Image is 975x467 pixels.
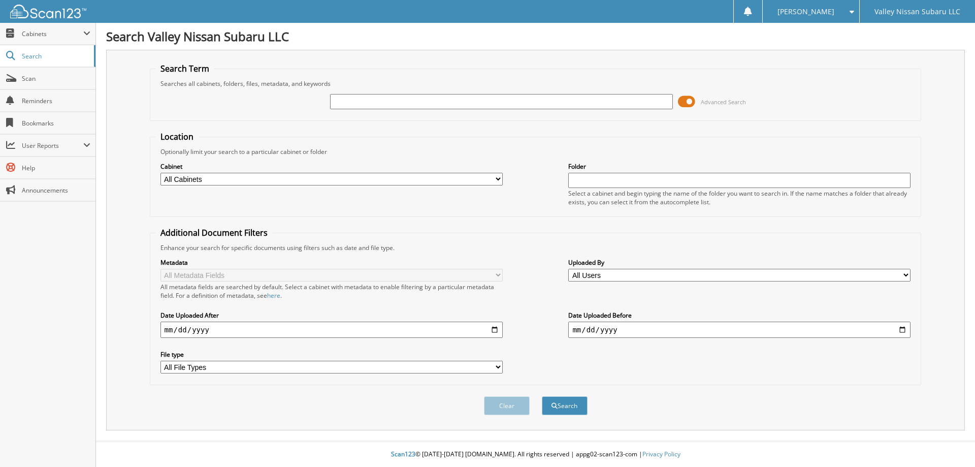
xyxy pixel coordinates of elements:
[874,9,960,15] span: Valley Nissan Subaru LLC
[642,450,680,458] a: Privacy Policy
[96,442,975,467] div: © [DATE]-[DATE] [DOMAIN_NAME]. All rights reserved | appg02-scan123-com |
[160,322,503,338] input: start
[568,311,911,320] label: Date Uploaded Before
[484,396,530,415] button: Clear
[160,258,503,267] label: Metadata
[267,291,280,300] a: here
[22,119,90,128] span: Bookmarks
[22,186,90,195] span: Announcements
[160,311,503,320] label: Date Uploaded After
[160,162,503,171] label: Cabinet
[22,97,90,105] span: Reminders
[22,74,90,83] span: Scan
[391,450,415,458] span: Scan123
[777,9,834,15] span: [PERSON_NAME]
[10,5,86,18] img: scan123-logo-white.svg
[155,243,916,252] div: Enhance your search for specific documents using filters such as date and file type.
[155,63,214,74] legend: Search Term
[568,189,911,206] div: Select a cabinet and begin typing the name of the folder you want to search in. If the name match...
[22,164,90,172] span: Help
[22,29,83,38] span: Cabinets
[155,227,273,238] legend: Additional Document Filters
[155,147,916,156] div: Optionally limit your search to a particular cabinet or folder
[155,79,916,88] div: Searches all cabinets, folders, files, metadata, and keywords
[701,98,746,106] span: Advanced Search
[160,283,503,300] div: All metadata fields are searched by default. Select a cabinet with metadata to enable filtering b...
[160,350,503,359] label: File type
[568,162,911,171] label: Folder
[155,131,199,142] legend: Location
[542,396,588,415] button: Search
[22,52,89,60] span: Search
[22,141,83,150] span: User Reports
[568,322,911,338] input: end
[106,28,965,45] h1: Search Valley Nissan Subaru LLC
[568,258,911,267] label: Uploaded By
